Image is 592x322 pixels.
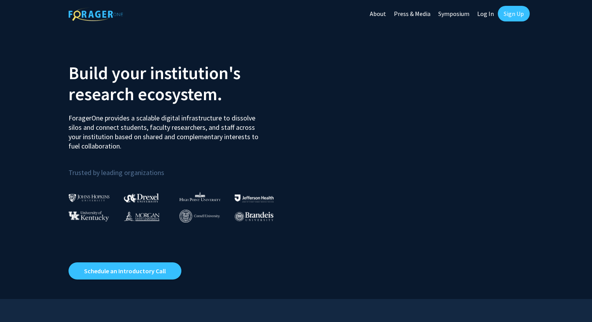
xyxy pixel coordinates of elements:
a: Sign Up [498,6,530,21]
img: Cornell University [179,210,220,223]
img: High Point University [179,192,221,201]
p: Trusted by leading organizations [69,157,290,179]
img: Thomas Jefferson University [235,195,274,202]
img: Morgan State University [124,211,160,221]
h2: Build your institution's research ecosystem. [69,62,290,104]
img: University of Kentucky [69,211,109,221]
img: ForagerOne Logo [69,7,123,21]
a: Opens in a new tab [69,262,181,280]
img: Johns Hopkins University [69,194,110,202]
img: Brandeis University [235,212,274,221]
img: Drexel University [124,193,159,202]
p: ForagerOne provides a scalable digital infrastructure to dissolve silos and connect students, fac... [69,108,264,151]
